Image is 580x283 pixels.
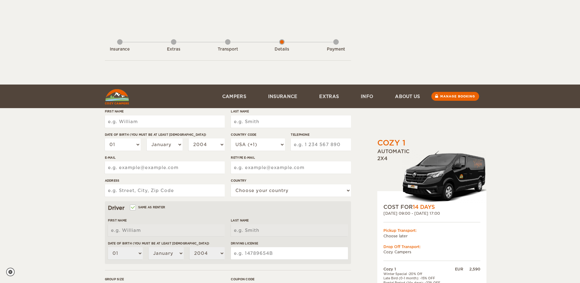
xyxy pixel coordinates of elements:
div: Pickup Transport: [383,228,480,233]
label: Same as renter [131,204,165,210]
input: e.g. Smith [231,115,351,128]
input: Same as renter [131,206,135,210]
div: 2,590 [463,266,480,272]
label: Date of birth (You must be at least [DEMOGRAPHIC_DATA]) [108,241,225,246]
div: Details [265,47,299,52]
input: e.g. William [108,224,225,236]
a: Info [350,85,384,108]
td: Cozy Campers [383,249,480,255]
div: Cozy 1 [377,138,405,148]
a: Manage booking [431,92,479,101]
label: Coupon code [231,277,351,281]
label: Last Name [231,218,348,223]
div: Transport [211,47,245,52]
label: Group size [105,277,225,281]
td: Cozy 1 [383,266,455,272]
label: Retype E-mail [231,155,351,160]
div: Automatic 2x4 [377,148,486,203]
input: e.g. William [105,115,225,128]
a: Insurance [257,85,308,108]
label: Country Code [231,132,285,137]
div: Drop Off Transport: [383,244,480,249]
a: Campers [211,85,257,108]
img: Cozy Campers [105,89,129,104]
div: Driver [108,204,348,212]
label: E-mail [105,155,225,160]
label: Driving License [231,241,348,246]
td: Late Bird (0-1 month): -15% OFF [383,276,455,280]
label: Last Name [231,109,351,114]
div: Extras [157,47,190,52]
input: e.g. Smith [231,224,348,236]
a: Extras [308,85,350,108]
input: e.g. example@example.com [105,161,225,174]
label: Date of birth (You must be at least [DEMOGRAPHIC_DATA]) [105,132,225,137]
input: e.g. 1 234 567 890 [291,138,351,151]
td: Choose later [383,233,480,239]
img: Stuttur-m-c-logo-2.png [402,150,486,203]
a: About us [384,85,431,108]
label: First Name [108,218,225,223]
label: First Name [105,109,225,114]
a: Cookie settings [6,268,19,276]
label: Telephone [291,132,351,137]
input: e.g. Street, City, Zip Code [105,184,225,197]
div: COST FOR [383,203,480,211]
input: e.g. example@example.com [231,161,351,174]
div: [DATE] 09:00 - [DATE] 17:00 [383,211,480,216]
div: Insurance [103,47,137,52]
div: EUR [455,266,463,272]
label: Country [231,178,351,183]
div: Payment [319,47,353,52]
label: Address [105,178,225,183]
input: e.g. 14789654B [231,247,348,259]
span: 14 Days [413,204,435,210]
td: Winter Special -20% Off [383,272,455,276]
